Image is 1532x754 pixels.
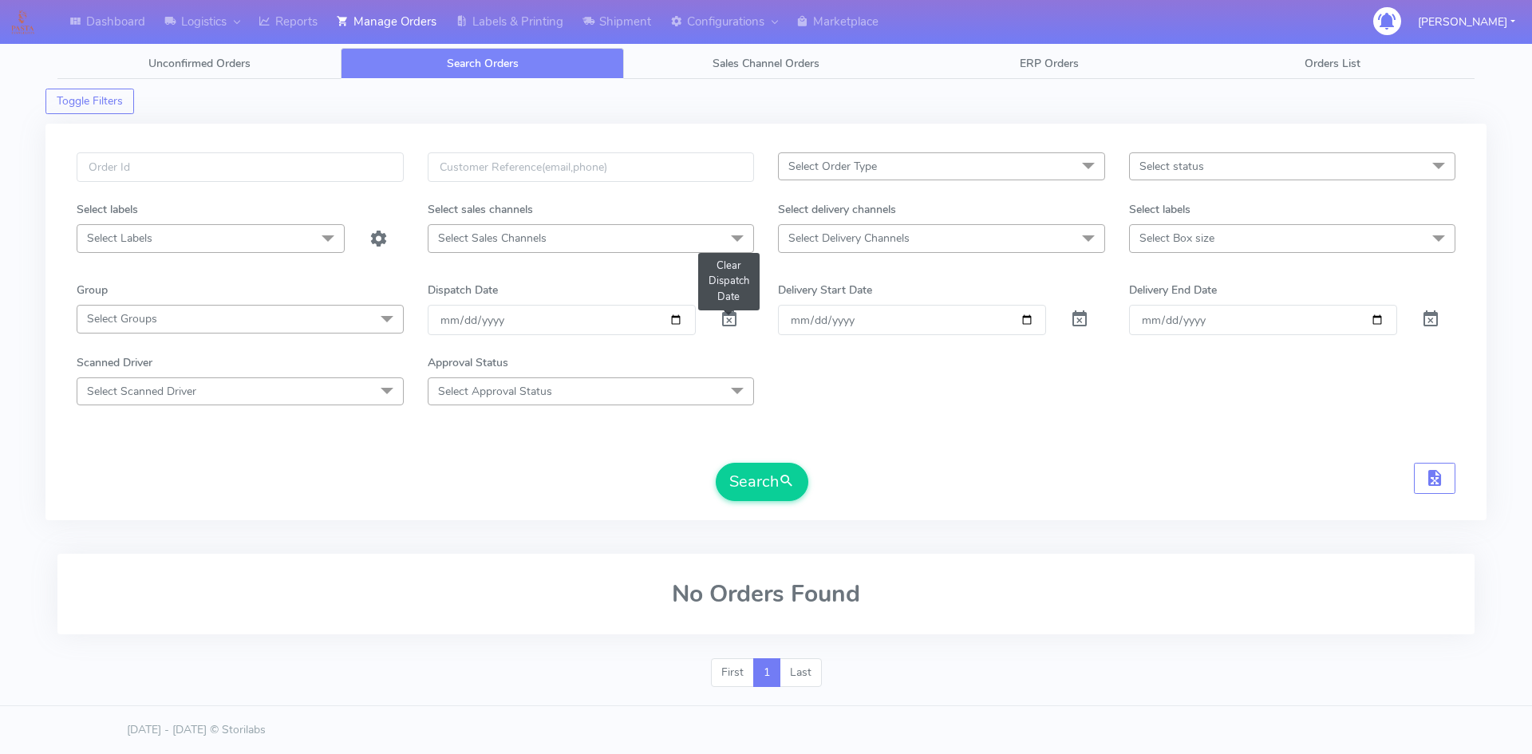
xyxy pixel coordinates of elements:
[438,384,552,399] span: Select Approval Status
[1406,6,1527,38] button: [PERSON_NAME]
[45,89,134,114] button: Toggle Filters
[753,658,780,687] a: 1
[77,152,404,182] input: Order Id
[778,201,896,218] label: Select delivery channels
[87,384,196,399] span: Select Scanned Driver
[77,282,108,298] label: Group
[716,463,808,501] button: Search
[428,282,498,298] label: Dispatch Date
[87,231,152,246] span: Select Labels
[778,282,872,298] label: Delivery Start Date
[77,354,152,371] label: Scanned Driver
[447,56,519,71] span: Search Orders
[1139,231,1214,246] span: Select Box size
[788,231,910,246] span: Select Delivery Channels
[1305,56,1360,71] span: Orders List
[77,201,138,218] label: Select labels
[788,159,877,174] span: Select Order Type
[713,56,819,71] span: Sales Channel Orders
[428,201,533,218] label: Select sales channels
[57,48,1475,79] ul: Tabs
[148,56,251,71] span: Unconfirmed Orders
[428,354,508,371] label: Approval Status
[1129,282,1217,298] label: Delivery End Date
[1129,201,1190,218] label: Select labels
[87,311,157,326] span: Select Groups
[428,152,755,182] input: Customer Reference(email,phone)
[77,581,1455,607] h2: No Orders Found
[1020,56,1079,71] span: ERP Orders
[1139,159,1204,174] span: Select status
[438,231,547,246] span: Select Sales Channels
